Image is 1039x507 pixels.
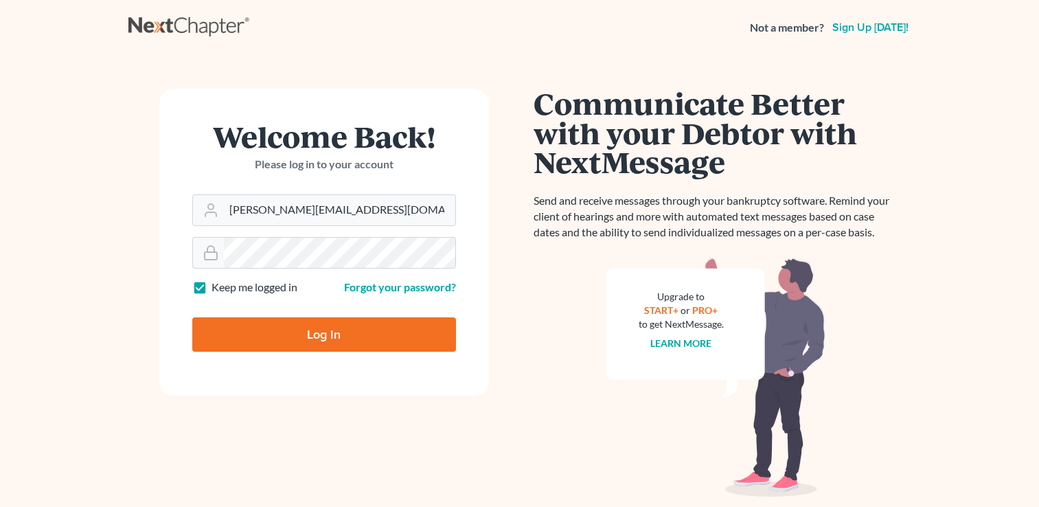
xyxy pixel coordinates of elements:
[639,317,724,331] div: to get NextMessage.
[639,290,724,304] div: Upgrade to
[192,122,456,151] h1: Welcome Back!
[830,22,911,33] a: Sign up [DATE]!
[750,20,824,36] strong: Not a member?
[344,280,456,293] a: Forgot your password?
[534,89,898,177] h1: Communicate Better with your Debtor with NextMessage
[224,195,455,225] input: Email Address
[644,304,678,316] a: START+
[192,157,456,172] p: Please log in to your account
[650,337,711,349] a: Learn more
[606,257,825,497] img: nextmessage_bg-59042aed3d76b12b5cd301f8e5b87938c9018125f34e5fa2b7a6b67550977c72.svg
[534,193,898,240] p: Send and receive messages through your bankruptcy software. Remind your client of hearings and mo...
[692,304,718,316] a: PRO+
[192,317,456,352] input: Log In
[212,280,297,295] label: Keep me logged in
[681,304,690,316] span: or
